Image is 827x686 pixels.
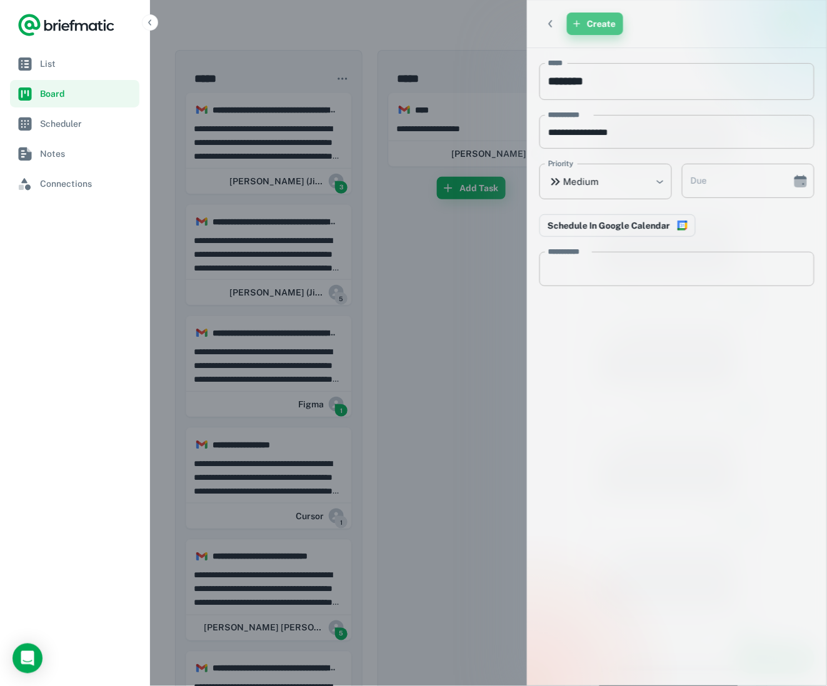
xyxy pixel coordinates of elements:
[788,169,813,194] button: Choose date
[539,164,672,199] div: Medium
[567,12,623,35] button: Create
[527,48,827,685] div: scrollable content
[18,12,115,37] a: Logo
[539,214,696,237] button: Connect to Google Calendar to reserve time in your schedule to complete this work
[40,117,134,131] span: Scheduler
[40,177,134,191] span: Connections
[40,147,134,161] span: Notes
[10,50,139,77] a: List
[40,57,134,71] span: List
[10,110,139,137] a: Scheduler
[10,80,139,107] a: Board
[539,12,562,35] button: Back
[40,87,134,101] span: Board
[13,644,43,674] div: Load Chat
[10,140,139,167] a: Notes
[548,158,574,169] label: Priority
[10,170,139,197] a: Connections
